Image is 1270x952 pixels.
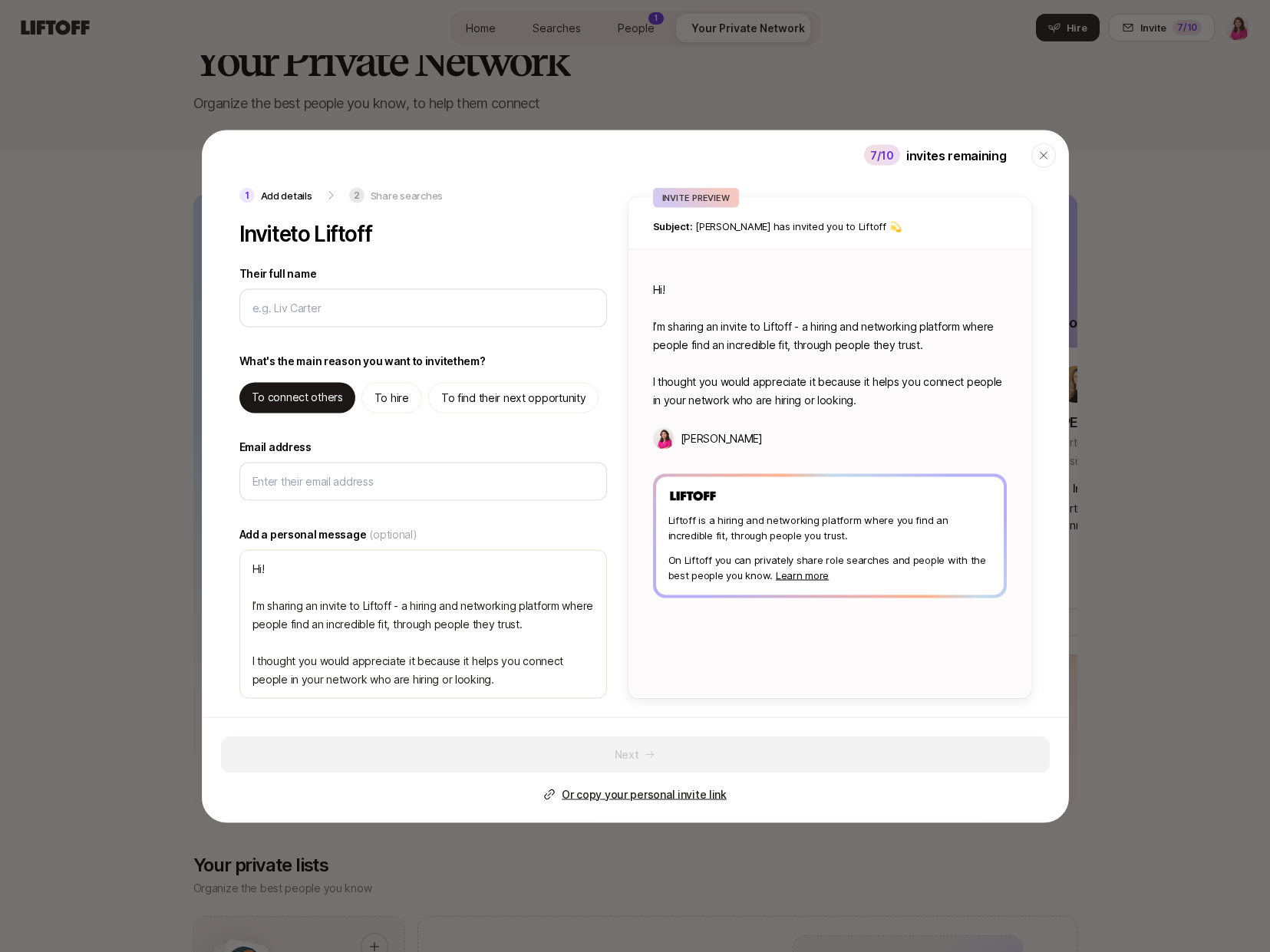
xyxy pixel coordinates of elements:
[864,145,900,166] div: 7 /10
[681,429,763,447] p: [PERSON_NAME]
[239,221,372,245] p: Invite to Liftoff
[776,569,829,581] a: Learn more
[441,388,586,407] p: To find their next opportunity
[653,219,693,232] span: Subject:
[252,387,343,406] p: To connect others
[653,427,675,449] img: Emma
[239,264,607,282] label: Their full name
[239,351,486,370] p: What's the main reason you want to invite them ?
[662,190,730,204] p: INVITE PREVIEW
[668,552,991,583] p: On Liftoff you can privately share role searches and people with the best people you know.
[906,145,1007,165] p: invites remaining
[239,437,607,456] label: Email address
[374,388,409,407] p: To hire
[239,187,255,203] p: 1
[261,187,312,203] p: Add details
[562,785,727,803] p: Or copy your personal invite link
[252,298,594,317] input: e.g. Liv Carter
[653,218,1007,233] p: [PERSON_NAME] has invited you to Liftoff 💫
[349,187,365,203] p: 2
[239,525,607,543] label: Add a personal message
[653,280,1007,409] p: Hi! I’m sharing an invite to Liftoff - a hiring and networking platform where people find an incr...
[252,472,594,490] input: Enter their email address
[369,525,417,543] span: (optional)
[371,187,443,203] p: Share searches
[239,549,607,698] textarea: Hi! I’m sharing an invite to Liftoff - a hiring and networking platform where people find an incr...
[543,785,727,803] button: Or copy your personal invite link
[668,512,991,543] p: Liftoff is a hiring and networking platform where you find an incredible fit, through people you ...
[668,489,717,503] img: Liftoff Logo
